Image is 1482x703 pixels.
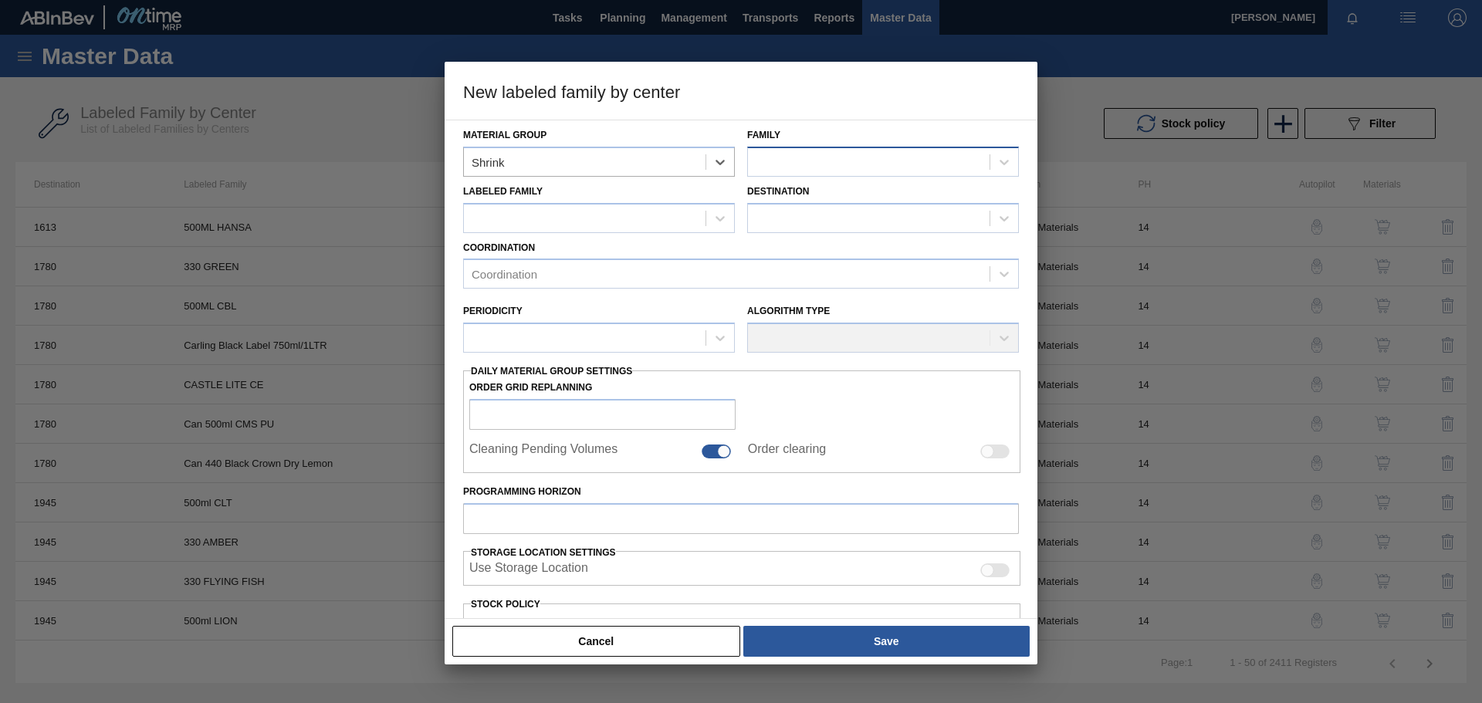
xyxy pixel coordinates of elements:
[463,481,1019,503] label: Programming Horizon
[471,366,632,377] span: Daily Material Group Settings
[747,306,830,316] label: Algorithm Type
[469,442,617,461] label: Cleaning Pending Volumes
[445,62,1037,120] h3: New labeled family by center
[463,130,546,140] label: Material Group
[471,547,616,558] span: Storage Location Settings
[463,242,535,253] label: Coordination
[452,626,740,657] button: Cancel
[743,626,1030,657] button: Save
[469,377,736,399] label: Order Grid Replanning
[463,306,523,316] label: Periodicity
[472,155,505,168] div: Shrink
[747,186,809,197] label: Destination
[747,130,780,140] label: Family
[748,442,826,461] label: Order clearing
[472,268,537,281] div: Coordination
[463,186,543,197] label: Labeled Family
[471,599,540,610] label: Stock Policy
[469,561,588,580] label: When enabled, the system will display stocks from different storage locations.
